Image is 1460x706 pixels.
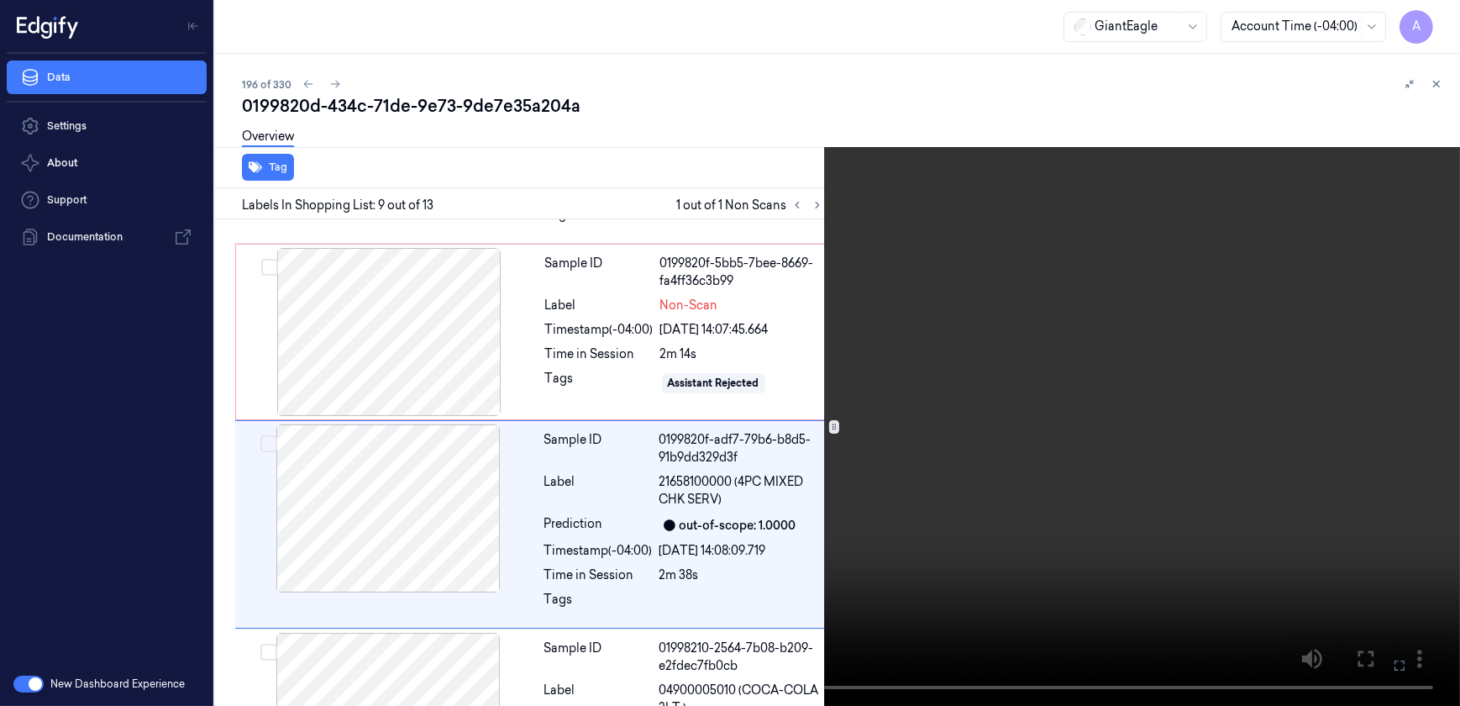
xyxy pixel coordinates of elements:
[7,109,207,143] a: Settings
[545,297,654,314] div: Label
[659,566,824,584] div: 2m 38s
[545,345,654,363] div: Time in Session
[261,259,278,276] button: Select row
[1400,10,1433,44] button: A
[180,13,207,40] button: Toggle Navigation
[544,566,653,584] div: Time in Session
[545,370,654,397] div: Tags
[659,431,824,466] div: 0199820f-adf7-79b6-b8d5-91b9dd329d3f
[660,297,718,314] span: Non-Scan
[545,255,654,290] div: Sample ID
[544,542,653,560] div: Timestamp (-04:00)
[7,183,207,217] a: Support
[544,431,653,466] div: Sample ID
[242,94,1447,118] div: 0199820d-434c-71de-9e73-9de7e35a204a
[660,321,823,339] div: [DATE] 14:07:45.664
[260,644,277,661] button: Select row
[544,206,653,233] div: Tags
[677,195,827,215] span: 1 out of 1 Non Scans
[544,591,653,618] div: Tags
[659,640,824,675] div: 01998210-2564-7b08-b209-e2fdec7fb0cb
[668,376,759,391] div: Assistant Rejected
[544,473,653,508] div: Label
[544,640,653,675] div: Sample ID
[544,515,653,535] div: Prediction
[659,473,824,508] span: 21658100000 (4PC MIXED CHK SERV)
[7,61,207,94] a: Data
[242,77,291,92] span: 196 of 330
[680,517,796,535] div: out-of-scope: 1.0000
[242,128,294,147] a: Overview
[7,146,207,180] button: About
[242,154,294,181] button: Tag
[260,435,277,452] button: Select row
[242,197,433,214] span: Labels In Shopping List: 9 out of 13
[7,220,207,254] a: Documentation
[660,255,823,290] div: 0199820f-5bb5-7bee-8669-fa4ff36c3b99
[660,345,823,363] div: 2m 14s
[659,542,824,560] div: [DATE] 14:08:09.719
[545,321,654,339] div: Timestamp (-04:00)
